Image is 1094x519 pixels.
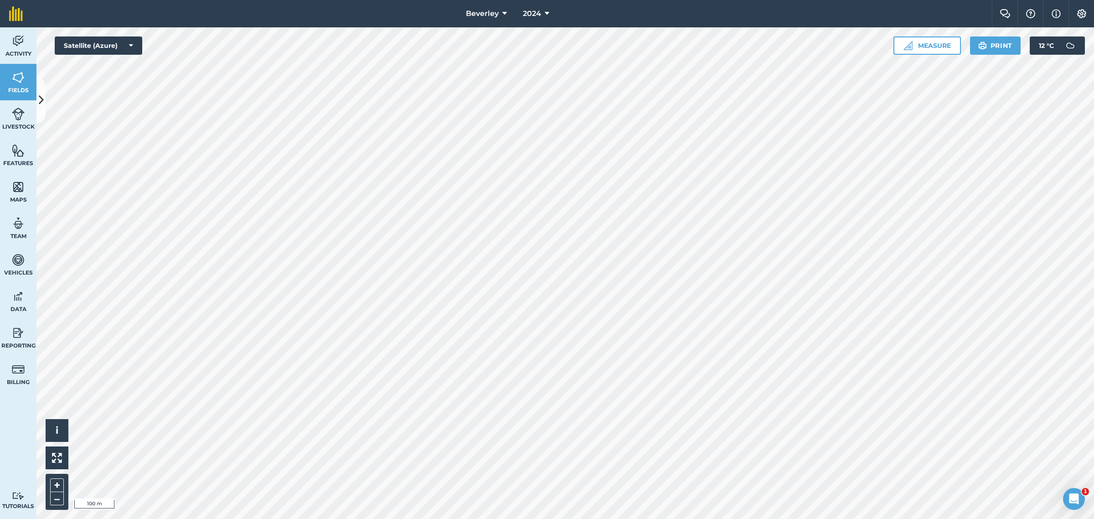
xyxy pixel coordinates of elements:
[9,6,23,21] img: fieldmargin Logo
[12,326,25,340] img: svg+xml;base64,PD94bWwgdmVyc2lvbj0iMS4wIiBlbmNvZGluZz0idXRmLTgiPz4KPCEtLSBHZW5lcmF0b3I6IEFkb2JlIE...
[970,36,1021,55] button: Print
[12,71,25,84] img: svg+xml;base64,PHN2ZyB4bWxucz0iaHR0cDovL3d3dy53My5vcmcvMjAwMC9zdmciIHdpZHRoPSI1NiIgaGVpZ2h0PSI2MC...
[12,492,25,500] img: svg+xml;base64,PD94bWwgdmVyc2lvbj0iMS4wIiBlbmNvZGluZz0idXRmLTgiPz4KPCEtLSBHZW5lcmF0b3I6IEFkb2JlIE...
[56,425,58,436] span: i
[1025,9,1036,18] img: A question mark icon
[466,8,499,19] span: Beverley
[46,419,68,442] button: i
[12,363,25,376] img: svg+xml;base64,PD94bWwgdmVyc2lvbj0iMS4wIiBlbmNvZGluZz0idXRmLTgiPz4KPCEtLSBHZW5lcmF0b3I6IEFkb2JlIE...
[12,107,25,121] img: svg+xml;base64,PD94bWwgdmVyc2lvbj0iMS4wIiBlbmNvZGluZz0idXRmLTgiPz4KPCEtLSBHZW5lcmF0b3I6IEFkb2JlIE...
[1052,8,1061,19] img: svg+xml;base64,PHN2ZyB4bWxucz0iaHR0cDovL3d3dy53My5vcmcvMjAwMC9zdmciIHdpZHRoPSIxNyIgaGVpZ2h0PSIxNy...
[50,478,64,492] button: +
[978,40,987,51] img: svg+xml;base64,PHN2ZyB4bWxucz0iaHR0cDovL3d3dy53My5vcmcvMjAwMC9zdmciIHdpZHRoPSIxOSIgaGVpZ2h0PSIyNC...
[50,492,64,505] button: –
[903,41,913,50] img: Ruler icon
[1082,488,1089,495] span: 1
[1076,9,1087,18] img: A cog icon
[1061,36,1079,55] img: svg+xml;base64,PD94bWwgdmVyc2lvbj0iMS4wIiBlbmNvZGluZz0idXRmLTgiPz4KPCEtLSBHZW5lcmF0b3I6IEFkb2JlIE...
[1000,9,1011,18] img: Two speech bubbles overlapping with the left bubble in the forefront
[52,453,62,463] img: Four arrows, one pointing top left, one top right, one bottom right and the last bottom left
[12,34,25,48] img: svg+xml;base64,PD94bWwgdmVyc2lvbj0iMS4wIiBlbmNvZGluZz0idXRmLTgiPz4KPCEtLSBHZW5lcmF0b3I6IEFkb2JlIE...
[893,36,961,55] button: Measure
[1063,488,1085,510] iframe: Intercom live chat
[1039,36,1054,55] span: 12 ° C
[55,36,142,55] button: Satellite (Azure)
[12,217,25,230] img: svg+xml;base64,PD94bWwgdmVyc2lvbj0iMS4wIiBlbmNvZGluZz0idXRmLTgiPz4KPCEtLSBHZW5lcmF0b3I6IEFkb2JlIE...
[12,180,25,194] img: svg+xml;base64,PHN2ZyB4bWxucz0iaHR0cDovL3d3dy53My5vcmcvMjAwMC9zdmciIHdpZHRoPSI1NiIgaGVpZ2h0PSI2MC...
[12,290,25,303] img: svg+xml;base64,PD94bWwgdmVyc2lvbj0iMS4wIiBlbmNvZGluZz0idXRmLTgiPz4KPCEtLSBHZW5lcmF0b3I6IEFkb2JlIE...
[523,8,541,19] span: 2024
[12,144,25,157] img: svg+xml;base64,PHN2ZyB4bWxucz0iaHR0cDovL3d3dy53My5vcmcvMjAwMC9zdmciIHdpZHRoPSI1NiIgaGVpZ2h0PSI2MC...
[1030,36,1085,55] button: 12 °C
[12,253,25,267] img: svg+xml;base64,PD94bWwgdmVyc2lvbj0iMS4wIiBlbmNvZGluZz0idXRmLTgiPz4KPCEtLSBHZW5lcmF0b3I6IEFkb2JlIE...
